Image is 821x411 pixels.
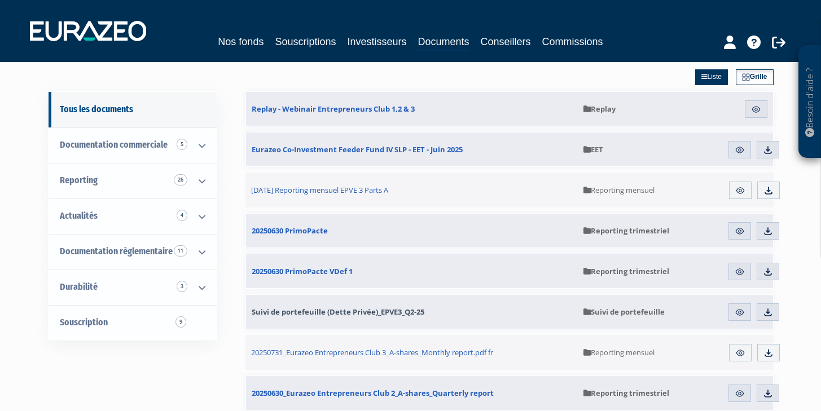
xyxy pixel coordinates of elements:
span: [DATE] Reporting mensuel EPVE 3 Parts A [251,185,388,195]
img: grid.svg [742,73,750,81]
span: Replay [583,104,616,114]
img: download.svg [763,145,773,155]
p: Besoin d'aide ? [804,51,816,153]
span: 26 [174,174,187,185]
img: eye.svg [735,307,745,317]
img: 1732889491-logotype_eurazeo_blanc_rvb.png [30,21,146,41]
img: download.svg [763,388,773,399]
a: Souscription9 [49,305,217,341]
img: eye.svg [735,145,745,155]
a: Investisseurs [347,34,406,50]
span: Reporting mensuel [583,185,655,195]
a: Documentation règlementaire 11 [49,234,217,269]
a: 20250630 PrimoPacte [246,214,578,248]
a: Replay - Webinair Entrepreneurs Club 1,2 & 3 [246,92,578,126]
span: 5 [177,139,187,150]
span: Reporting trimestriel [583,266,669,276]
img: download.svg [763,307,773,317]
span: 20250630 PrimoPacte [252,226,328,236]
span: Reporting [60,175,98,185]
span: Reporting trimestriel [583,226,669,236]
img: download.svg [763,185,774,196]
img: download.svg [763,348,774,358]
img: eye.svg [735,185,745,196]
img: eye.svg [735,348,745,358]
a: 20250630 PrimoPacte VDef 1 [246,254,578,288]
img: download.svg [763,226,773,236]
a: 20250630_Eurazeo Entrepreneurs Club 2_A-shares_Quarterly report [246,376,578,410]
span: 9 [175,316,186,328]
img: eye.svg [751,104,761,114]
a: Documentation commerciale 5 [49,127,217,163]
span: Documentation règlementaire [60,246,173,257]
a: Nos fonds [218,34,264,50]
span: EET [583,144,603,154]
a: Documents [418,34,469,51]
span: Reporting trimestriel [583,388,669,398]
a: Eurazeo Co-Investment Feeder Fund IV SLP - EET - Juin 2025 [246,132,578,166]
span: Reporting mensuel [583,347,655,357]
img: eye.svg [735,226,745,236]
span: Eurazeo Co-Investment Feeder Fund IV SLP - EET - Juin 2025 [252,144,463,154]
span: 20250731_Eurazeo Entrepreneurs Club 3_A-shares_Monthly report.pdf fr [251,347,493,357]
a: [DATE] Reporting mensuel EPVE 3 Parts A [245,173,578,207]
a: Reporting 26 [49,163,217,198]
span: Suivi de portefeuille [583,307,665,317]
a: Tous les documents [49,92,217,127]
a: 20250731_Eurazeo Entrepreneurs Club 3_A-shares_Monthly report.pdf fr [245,335,578,370]
span: Souscription [60,317,108,328]
a: Suivi de portefeuille (Dette Privée)_EPVE3_Q2-25 [246,295,578,329]
span: Actualités [60,210,98,221]
img: eye.svg [735,267,745,277]
span: 20250630_Eurazeo Entrepreneurs Club 2_A-shares_Quarterly report [252,388,494,398]
a: Commissions [542,34,603,50]
span: 3 [177,281,187,292]
span: 20250630 PrimoPacte VDef 1 [252,266,353,276]
span: Durabilité [60,281,98,292]
span: 11 [174,245,187,257]
span: Suivi de portefeuille (Dette Privée)_EPVE3_Q2-25 [252,307,424,317]
img: download.svg [763,267,773,277]
img: eye.svg [735,388,745,399]
a: Souscriptions [275,34,336,50]
a: Grille [736,69,774,85]
a: Durabilité 3 [49,269,217,305]
a: Actualités 4 [49,198,217,234]
a: Liste [695,69,728,85]
span: Replay - Webinair Entrepreneurs Club 1,2 & 3 [252,104,415,114]
a: Conseillers [481,34,531,50]
span: Documentation commerciale [60,139,168,150]
span: 4 [177,210,187,221]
